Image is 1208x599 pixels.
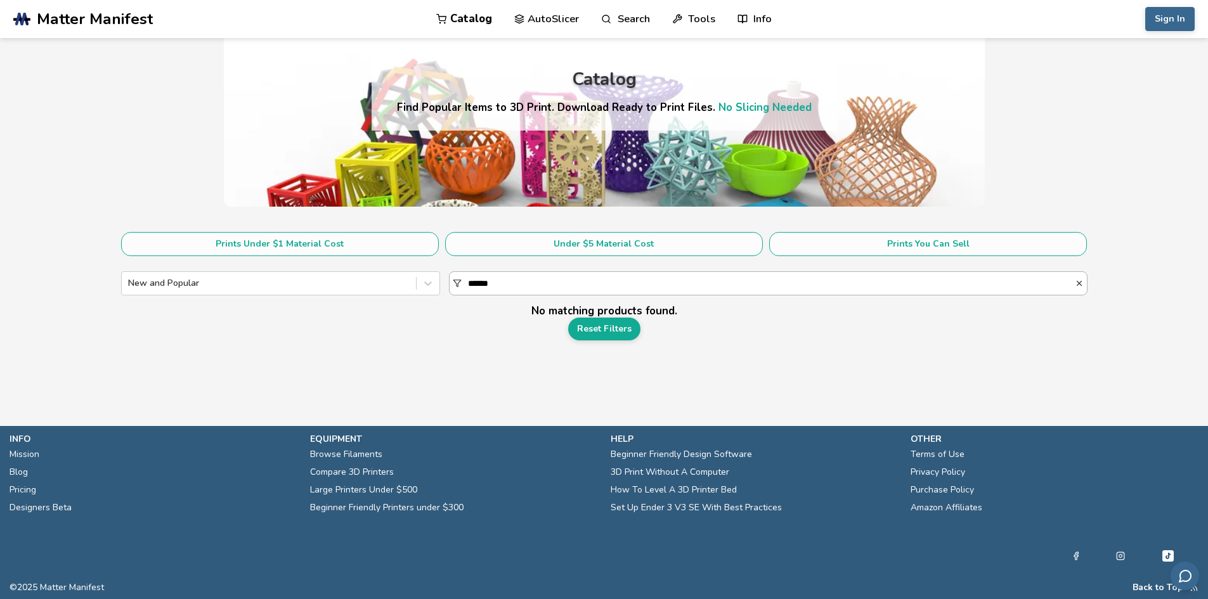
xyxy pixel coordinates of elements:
[121,304,1088,318] p: No matching products found.
[10,481,36,499] a: Pricing
[611,446,752,463] a: Beginner Friendly Design Software
[1160,548,1176,564] a: Tiktok
[568,318,640,340] a: Reset Filters
[37,10,153,28] span: Matter Manifest
[310,499,464,517] a: Beginner Friendly Printers under $300
[445,232,763,256] button: Under $5 Material Cost
[911,463,965,481] a: Privacy Policy
[10,583,104,593] span: © 2025 Matter Manifest
[611,463,729,481] a: 3D Print Without A Computer
[121,232,439,256] button: Prints Under $1 Material Cost
[572,70,637,89] div: Catalog
[10,432,297,446] p: info
[1072,548,1081,564] a: Facebook
[10,499,72,517] a: Designers Beta
[1190,583,1198,593] a: RSS Feed
[911,481,974,499] a: Purchase Policy
[718,100,812,115] a: No Slicing Needed
[769,232,1087,256] button: Prints You Can Sell
[611,481,737,499] a: How To Level A 3D Printer Bed
[1171,562,1199,590] button: Send feedback via email
[310,432,598,446] p: equipment
[310,481,417,499] a: Large Printers Under $500
[911,499,982,517] a: Amazon Affiliates
[128,278,131,288] input: New and Popular
[1133,583,1183,593] button: Back to Top
[310,446,382,463] a: Browse Filaments
[310,463,394,481] a: Compare 3D Printers
[911,446,964,463] a: Terms of Use
[1116,548,1125,564] a: Instagram
[611,432,899,446] p: help
[10,463,28,481] a: Blog
[611,499,782,517] a: Set Up Ender 3 V3 SE With Best Practices
[1145,7,1195,31] button: Sign In
[10,446,39,463] a: Mission
[911,432,1198,446] p: other
[397,100,812,115] h4: Find Popular Items to 3D Print. Download Ready to Print Files.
